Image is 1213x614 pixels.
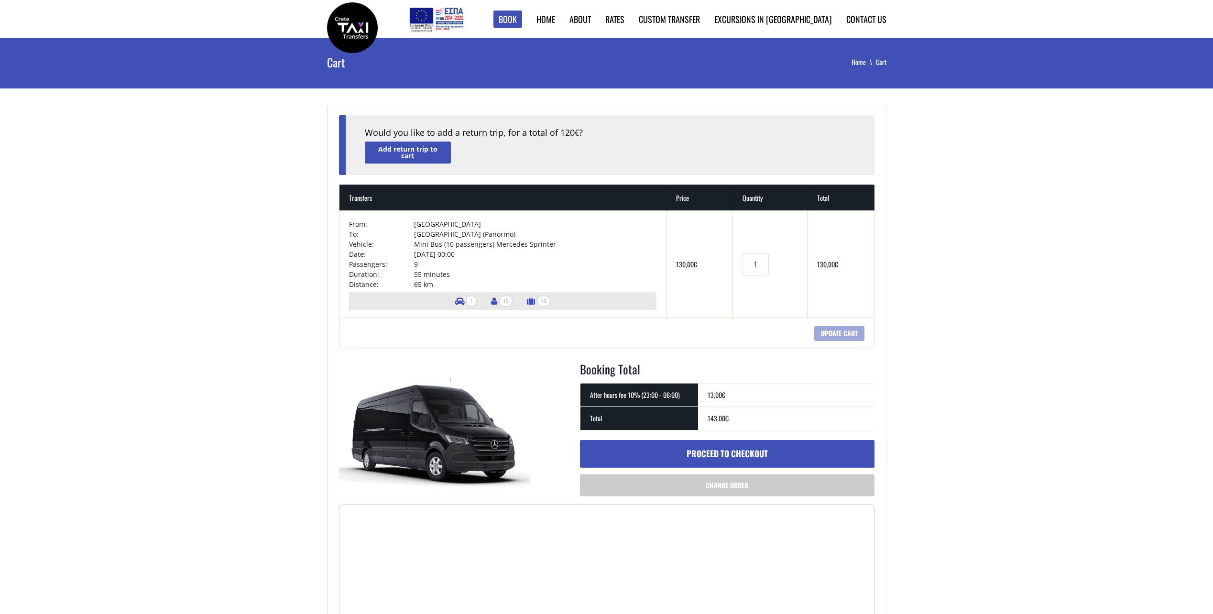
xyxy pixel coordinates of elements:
td: To: [349,229,415,239]
a: Home [536,13,555,25]
span: € [694,259,697,269]
li: Number of vehicles [450,292,481,310]
a: Crete Taxi Transfers | Crete Taxi Transfers Cart | Crete Taxi Transfers [327,22,378,32]
input: Update cart [814,326,864,341]
th: Transfers [339,185,667,210]
a: Add return trip to cart [365,142,451,163]
th: Quantity [733,185,808,210]
td: Passengers: [349,259,415,269]
h2: Booking Total [580,361,874,384]
span: € [722,390,725,400]
a: Rates [605,13,624,25]
td: Mini Bus (10 passengers) Mercedes Sprinter [414,239,656,249]
img: e-bannersEUERDF180X90.jpg [408,5,465,33]
img: Mini Bus (10 passengers) Mercedes Sprinter [339,361,530,504]
th: Price [667,185,733,210]
h1: Cart [327,38,515,86]
td: [DATE] 00:00 [414,249,656,259]
td: From: [349,219,415,229]
li: Number of luggage items [522,292,555,310]
a: Book [493,11,522,28]
span: 10 [499,296,513,307]
td: 65 km [414,279,656,289]
a: Home [852,57,876,67]
li: Cart [876,57,886,67]
td: [GEOGRAPHIC_DATA] (Panormo) [414,229,656,239]
td: 55 minutes [414,269,656,279]
bdi: 130,00 [817,259,838,269]
a: Excursions in [GEOGRAPHIC_DATA] [714,13,832,25]
img: Crete Taxi Transfers | Crete Taxi Transfers Cart | Crete Taxi Transfers [327,2,378,53]
a: Custom Transfer [639,13,700,25]
a: Contact us [846,13,886,25]
a: About [569,13,591,25]
bdi: 13,00 [708,390,725,400]
span: 10 [537,296,550,307]
td: [GEOGRAPHIC_DATA] [414,219,656,229]
bdi: 130,00 [676,259,697,269]
span: 1 [466,296,477,307]
a: Proceed to checkout [580,440,874,468]
td: Date: [349,249,415,259]
th: Total [580,406,698,430]
span: € [725,413,729,423]
td: 9 [414,259,656,269]
td: Duration: [349,269,415,279]
bdi: 143,00 [708,413,729,423]
td: Vehicle: [349,239,415,249]
span: € [575,128,579,138]
th: After hours fee 10% (23:00 - 06:00) [580,383,698,406]
span: € [835,259,838,269]
input: Transfers quantity [743,253,768,275]
a: Change order [580,474,874,496]
div: Would you like to add a return trip, for a total of 120 ? [365,127,855,139]
li: Number of passengers [486,292,517,310]
th: Total [808,185,874,210]
td: Distance: [349,279,415,289]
